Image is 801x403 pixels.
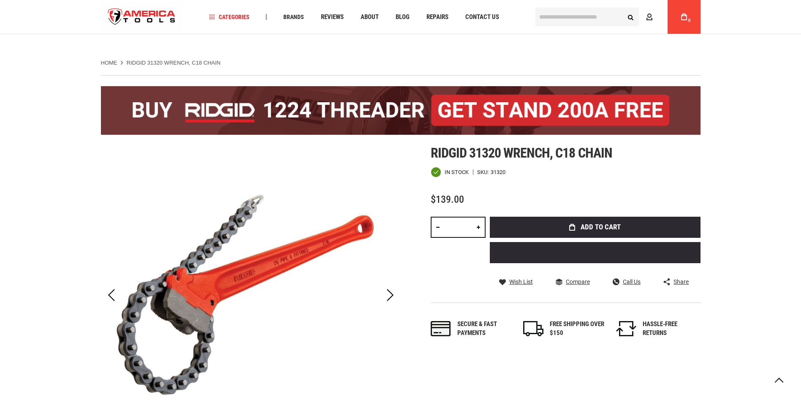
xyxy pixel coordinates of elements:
a: Home [101,59,117,67]
span: In stock [445,169,469,175]
strong: RIDGID 31320 WRENCH, C18 CHAIN [127,60,221,66]
a: Call Us [613,278,641,286]
div: HASSLE-FREE RETURNS [643,320,698,338]
span: $139.00 [431,193,464,205]
a: Blog [392,11,413,23]
a: Repairs [423,11,452,23]
img: payments [431,321,451,336]
strong: SKU [477,169,491,175]
img: returns [616,321,636,336]
img: America Tools [101,1,183,33]
span: Share [673,279,689,285]
img: BOGO: Buy the RIDGID® 1224 Threader (26092), get the 92467 200A Stand FREE! [101,86,701,135]
a: Compare [556,278,590,286]
span: About [361,14,379,20]
div: 31320 [491,169,505,175]
span: Brands [283,14,304,20]
span: Compare [566,279,590,285]
a: Contact Us [462,11,503,23]
span: Wish List [509,279,533,285]
span: Repairs [426,14,448,20]
span: 0 [688,18,691,23]
div: Availability [431,167,469,177]
img: shipping [523,321,543,336]
span: Reviews [321,14,344,20]
a: Brands [280,11,308,23]
a: About [357,11,383,23]
div: FREE SHIPPING OVER $150 [550,320,605,338]
a: Reviews [317,11,348,23]
span: Add to Cart [581,223,621,231]
a: store logo [101,1,183,33]
a: Categories [205,11,253,23]
span: Contact Us [465,14,499,20]
span: Call Us [623,279,641,285]
span: Blog [396,14,410,20]
a: Wish List [499,278,533,286]
span: Categories [209,14,250,20]
span: Ridgid 31320 wrench, c18 chain [431,145,612,161]
button: Add to Cart [490,217,701,238]
button: Search [623,9,639,25]
div: Secure & fast payments [457,320,512,338]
